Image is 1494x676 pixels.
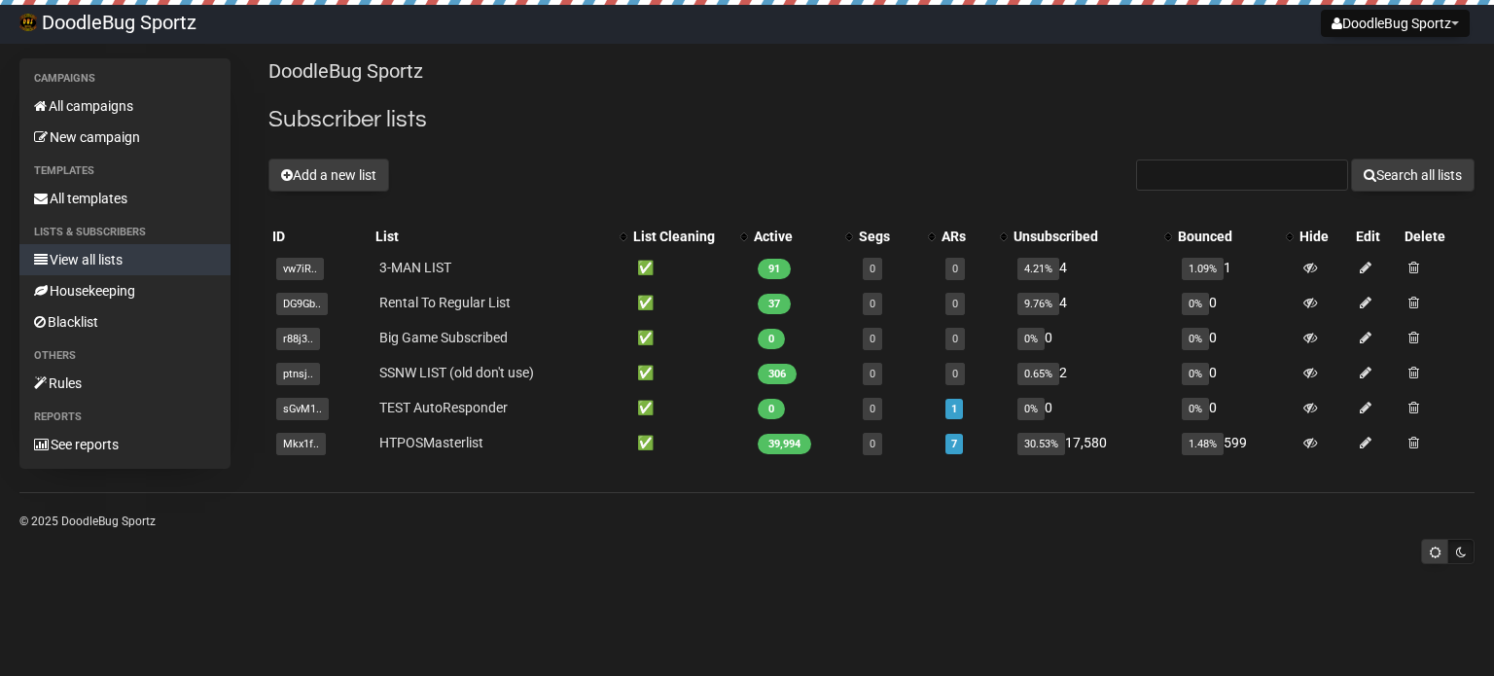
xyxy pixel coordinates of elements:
span: 0 [758,399,785,419]
a: View all lists [19,244,231,275]
h2: Subscriber lists [268,102,1475,137]
a: See reports [19,429,231,460]
a: SSNW LIST (old don't use) [379,365,534,380]
th: Delete: No sort applied, sorting is disabled [1401,223,1475,250]
span: 0% [1182,363,1209,385]
th: List: No sort applied, activate to apply an ascending sort [372,223,629,250]
td: ✅ [629,390,750,425]
span: 0% [1182,398,1209,420]
div: Segs [859,227,918,246]
th: Bounced: No sort applied, activate to apply an ascending sort [1174,223,1297,250]
a: 0 [870,403,875,415]
td: 0 [1174,285,1297,320]
button: DoodleBug Sportz [1321,10,1470,37]
td: 0 [1174,390,1297,425]
th: Edit: No sort applied, sorting is disabled [1352,223,1401,250]
span: 4.21% [1017,258,1059,280]
a: TEST AutoResponder [379,400,508,415]
td: 17,580 [1010,425,1173,460]
p: © 2025 DoodleBug Sportz [19,511,1475,532]
span: r88j3.. [276,328,320,350]
a: 0 [952,333,958,345]
a: 0 [870,298,875,310]
span: 0% [1017,398,1045,420]
td: 0 [1010,320,1173,355]
a: 0 [952,368,958,380]
a: Blacklist [19,306,231,338]
li: Campaigns [19,67,231,90]
a: 0 [952,263,958,275]
td: 4 [1010,285,1173,320]
button: Add a new list [268,159,389,192]
span: Mkx1f.. [276,433,326,455]
p: DoodleBug Sportz [268,58,1475,85]
span: 1.09% [1182,258,1224,280]
a: 0 [870,438,875,450]
a: 0 [870,368,875,380]
td: 0 [1010,390,1173,425]
td: ✅ [629,425,750,460]
img: 55.png [19,14,37,31]
div: Edit [1356,227,1397,246]
span: 39,994 [758,434,811,454]
div: Hide [1299,227,1348,246]
span: 0 [758,329,785,349]
div: List [375,227,610,246]
a: 1 [951,403,957,415]
span: 0.65% [1017,363,1059,385]
button: Search all lists [1351,159,1475,192]
div: Bounced [1178,227,1277,246]
span: DG9Gb.. [276,293,328,315]
span: 1.48% [1182,433,1224,455]
a: Housekeeping [19,275,231,306]
span: sGvM1.. [276,398,329,420]
td: 0 [1174,320,1297,355]
a: 3-MAN LIST [379,260,451,275]
div: Active [754,227,836,246]
span: 37 [758,294,791,314]
span: 0% [1182,328,1209,350]
a: All campaigns [19,90,231,122]
td: ✅ [629,250,750,285]
th: Active: No sort applied, activate to apply an ascending sort [750,223,855,250]
td: ✅ [629,285,750,320]
div: ARs [942,227,990,246]
div: Unsubscribed [1014,227,1154,246]
td: 1 [1174,250,1297,285]
td: 599 [1174,425,1297,460]
div: List Cleaning [633,227,730,246]
a: Rules [19,368,231,399]
td: ✅ [629,320,750,355]
a: New campaign [19,122,231,153]
li: Templates [19,160,231,183]
a: All templates [19,183,231,214]
li: Lists & subscribers [19,221,231,244]
a: Rental To Regular List [379,295,511,310]
th: Segs: No sort applied, activate to apply an ascending sort [855,223,938,250]
th: List Cleaning: No sort applied, activate to apply an ascending sort [629,223,750,250]
li: Others [19,344,231,368]
td: 2 [1010,355,1173,390]
li: Reports [19,406,231,429]
span: 0% [1182,293,1209,315]
span: 306 [758,364,797,384]
th: Unsubscribed: No sort applied, activate to apply an ascending sort [1010,223,1173,250]
span: ptnsj.. [276,363,320,385]
td: 4 [1010,250,1173,285]
span: vw7iR.. [276,258,324,280]
span: 30.53% [1017,433,1065,455]
a: HTPOSMasterlist [379,435,483,450]
span: 0% [1017,328,1045,350]
th: Hide: No sort applied, sorting is disabled [1296,223,1352,250]
span: 91 [758,259,791,279]
span: 9.76% [1017,293,1059,315]
a: 7 [951,438,957,450]
td: 0 [1174,355,1297,390]
th: ID: No sort applied, sorting is disabled [268,223,372,250]
div: ID [272,227,368,246]
a: 0 [870,333,875,345]
td: ✅ [629,355,750,390]
div: Delete [1405,227,1471,246]
a: 0 [952,298,958,310]
a: 0 [870,263,875,275]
